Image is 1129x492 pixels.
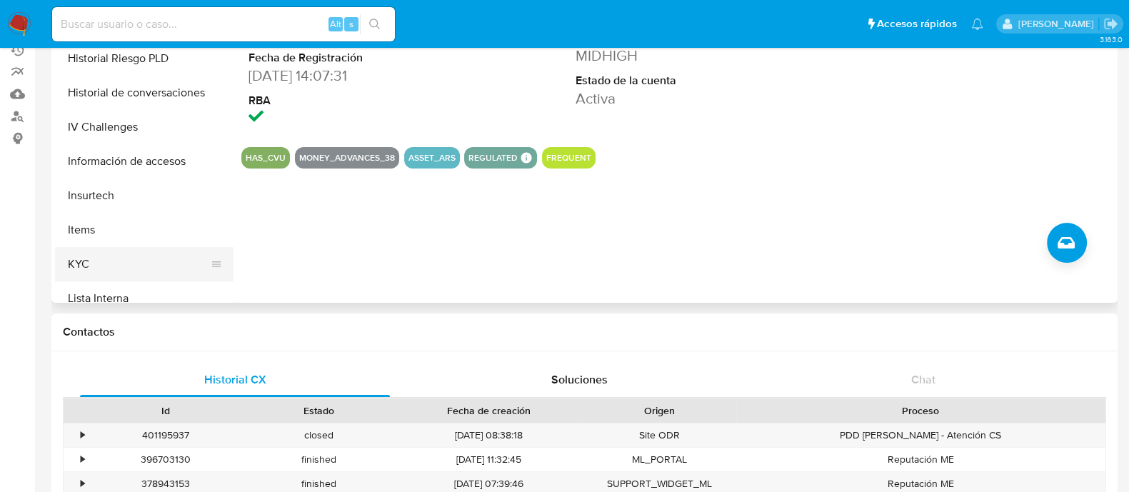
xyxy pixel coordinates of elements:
[406,403,573,418] div: Fecha de creación
[81,477,84,491] div: •
[583,423,736,447] div: Site ODR
[551,371,608,388] span: Soluciones
[55,110,234,144] button: IV Challenges
[204,371,266,388] span: Historial CX
[746,403,1095,418] div: Proceso
[55,281,234,316] button: Lista Interna
[89,448,242,471] div: 396703130
[99,403,232,418] div: Id
[396,423,583,447] div: [DATE] 08:38:18
[63,325,1106,339] h1: Contactos
[249,93,453,109] dt: RBA
[81,428,84,442] div: •
[396,448,583,471] div: [DATE] 11:32:45
[736,423,1105,447] div: PDD [PERSON_NAME] - Atención CS
[81,453,84,466] div: •
[249,50,453,66] dt: Fecha de Registración
[55,76,234,110] button: Historial de conversaciones
[1018,17,1098,31] p: yanina.loff@mercadolibre.com
[249,66,453,86] dd: [DATE] 14:07:31
[1103,16,1118,31] a: Salir
[242,448,396,471] div: finished
[330,17,341,31] span: Alt
[1099,34,1122,45] span: 3.163.0
[55,213,234,247] button: Items
[576,73,780,89] dt: Estado de la cuenta
[55,179,234,213] button: Insurtech
[971,18,983,30] a: Notificaciones
[252,403,386,418] div: Estado
[877,16,957,31] span: Accesos rápidos
[52,15,395,34] input: Buscar usuario o caso...
[576,89,780,109] dd: Activa
[55,247,222,281] button: KYC
[55,41,234,76] button: Historial Riesgo PLD
[55,144,234,179] button: Información de accesos
[242,423,396,447] div: closed
[736,448,1105,471] div: Reputación ME
[911,371,935,388] span: Chat
[89,423,242,447] div: 401195937
[583,448,736,471] div: ML_PORTAL
[360,14,389,34] button: search-icon
[593,403,726,418] div: Origen
[576,46,780,66] dd: MIDHIGH
[349,17,353,31] span: s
